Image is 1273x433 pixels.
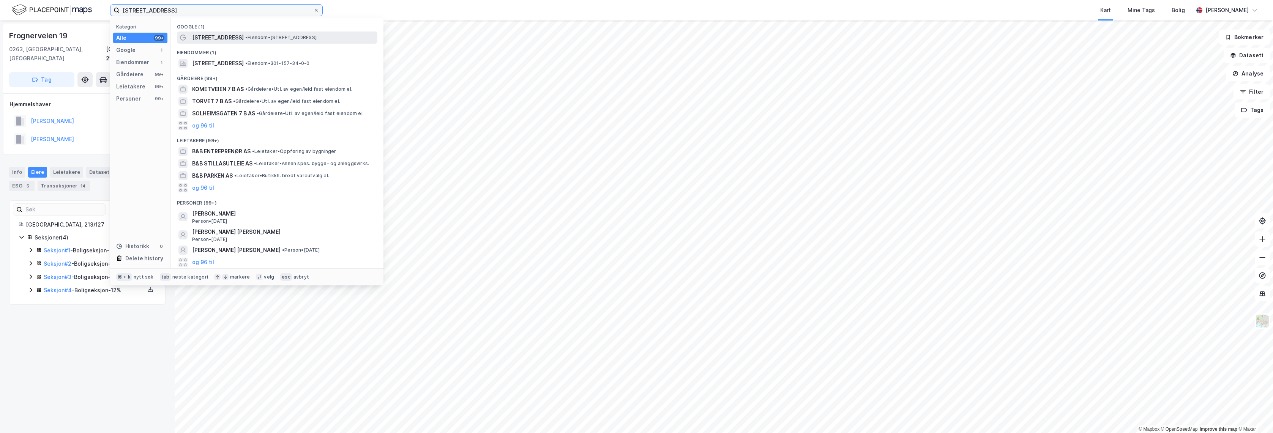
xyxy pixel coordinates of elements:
[257,110,364,117] span: Gårdeiere • Utl. av egen/leid fast eiendom el.
[1226,66,1270,81] button: Analyse
[9,100,165,109] div: Hjemmelshaver
[12,3,92,17] img: logo.f888ab2527a4732fd821a326f86c7f29.svg
[86,167,115,178] div: Datasett
[116,33,126,43] div: Alle
[44,246,145,255] div: - Boligseksjon - 49%
[192,236,227,242] span: Person • [DATE]
[158,47,164,53] div: 1
[192,246,281,255] span: [PERSON_NAME] [PERSON_NAME]
[9,181,35,191] div: ESG
[245,86,352,92] span: Gårdeiere • Utl. av egen/leid fast eiendom el.
[233,98,235,104] span: •
[280,273,292,281] div: esc
[192,258,214,267] button: og 96 til
[192,59,244,68] span: [STREET_ADDRESS]
[234,173,237,178] span: •
[171,18,383,31] div: Google (1)
[116,46,136,55] div: Google
[120,5,313,16] input: Søk på adresse, matrikkel, gårdeiere, leietakere eller personer
[116,82,145,91] div: Leietakere
[38,181,90,191] div: Transaksjoner
[24,182,32,190] div: 5
[264,274,274,280] div: velg
[192,85,244,94] span: KOMETVEIEN 7 B AS
[172,274,208,280] div: neste kategori
[171,44,383,57] div: Eiendommer (1)
[79,182,87,190] div: 14
[192,183,214,192] button: og 96 til
[44,260,71,267] a: Seksjon#2
[192,218,227,224] span: Person • [DATE]
[116,94,141,103] div: Personer
[1128,6,1155,15] div: Mine Tags
[1172,6,1185,15] div: Bolig
[22,204,106,215] input: Søk
[192,97,232,106] span: TORVET 7 B AS
[35,233,156,242] div: Seksjoner ( 4 )
[125,254,163,263] div: Delete history
[245,35,317,41] span: Eiendom • [STREET_ADDRESS]
[1235,397,1273,433] div: Kontrollprogram for chat
[282,247,320,253] span: Person • [DATE]
[26,220,156,229] div: [GEOGRAPHIC_DATA], 213/127
[252,148,336,154] span: Leietaker • Oppføring av bygninger
[44,274,71,280] a: Seksjon#3
[192,209,374,218] span: [PERSON_NAME]
[1219,30,1270,45] button: Bokmerker
[44,259,145,268] div: - Boligseksjon - 31%
[192,159,252,168] span: B&B STILLASUTLEIE AS
[1224,48,1270,63] button: Datasett
[254,161,256,166] span: •
[245,60,248,66] span: •
[192,171,233,180] span: B&B PARKEN AS
[106,45,166,63] div: [GEOGRAPHIC_DATA], 213/127
[154,83,164,90] div: 99+
[44,286,145,295] div: - Boligseksjon - 12%
[171,194,383,208] div: Personer (99+)
[28,167,47,178] div: Eiere
[245,86,248,92] span: •
[192,227,374,236] span: [PERSON_NAME] [PERSON_NAME]
[116,58,149,67] div: Eiendommer
[160,273,171,281] div: tab
[233,98,340,104] span: Gårdeiere • Utl. av egen/leid fast eiendom el.
[252,148,254,154] span: •
[1235,397,1273,433] iframe: Chat Widget
[230,274,250,280] div: markere
[234,173,329,179] span: Leietaker • Butikkh. bredt vareutvalg el.
[192,121,214,130] button: og 96 til
[1161,427,1198,432] a: OpenStreetMap
[154,71,164,77] div: 99+
[1205,6,1249,15] div: [PERSON_NAME]
[154,96,164,102] div: 99+
[116,242,149,251] div: Historikk
[158,59,164,65] div: 1
[9,167,25,178] div: Info
[158,243,164,249] div: 0
[116,24,167,30] div: Kategori
[192,33,244,42] span: [STREET_ADDRESS]
[245,35,248,40] span: •
[1139,427,1159,432] a: Mapbox
[1235,102,1270,118] button: Tags
[282,247,284,253] span: •
[9,30,69,42] div: Frognerveien 19
[254,161,369,167] span: Leietaker • Annen spes. bygge- og anleggsvirks.
[116,70,144,79] div: Gårdeiere
[245,60,310,66] span: Eiendom • 301-157-34-0-0
[171,69,383,83] div: Gårdeiere (99+)
[192,147,251,156] span: B&B ENTREPRENØR AS
[1100,6,1111,15] div: Kart
[134,274,154,280] div: nytt søk
[1200,427,1237,432] a: Improve this map
[44,287,72,293] a: Seksjon#4
[44,272,145,282] div: - Boligseksjon - 8%
[257,110,259,116] span: •
[293,274,309,280] div: avbryt
[50,167,83,178] div: Leietakere
[1255,314,1270,328] img: Z
[192,109,255,118] span: SOLHEIMSGATEN 7 B AS
[154,35,164,41] div: 99+
[116,273,132,281] div: ⌘ + k
[9,72,74,87] button: Tag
